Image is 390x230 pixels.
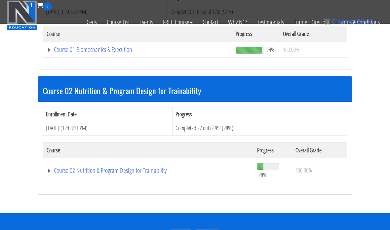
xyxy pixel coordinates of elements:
a: Course 01 Biomechanics & Execution [47,46,229,53]
span: 0 [43,2,52,11]
th: Course [43,26,232,42]
a: Course 02 Nutrition & Program Design for Trainability [47,167,251,174]
th: Course [43,142,254,158]
td: [DATE] (12:08:31 PM) [43,121,173,135]
a: Certs [82,11,102,34]
th: Overall Grade [292,142,347,158]
th: Enrollment Date [43,107,173,121]
a: Testimonials [252,11,289,34]
th: Progress [232,26,280,42]
span: 0 [332,18,335,25]
a: Trainer Directory [289,11,334,34]
th: Progress [173,107,347,121]
bdi: 0.00 [357,18,373,25]
td: 100.00% [292,158,347,183]
a: Events [135,11,158,34]
a: Terms & Conditions [334,11,385,34]
span: 94% [266,46,275,53]
img: n1-education [7,0,37,30]
a: Why N1? [223,11,252,34]
td: 100.00% [280,42,347,57]
a: Course List [102,11,135,34]
td: Completed 27 out of 95! (28%) [173,121,347,135]
span: $ [357,18,361,25]
a: 0 items: $0.00 [324,18,373,25]
th: Overall Grade [280,26,347,42]
img: icon11.png [324,18,330,25]
th: Progress [254,142,292,158]
a: 0 [37,1,52,10]
a: Contact [198,11,223,34]
h3: Course 02 Nutrition & Program Design for Trainability [43,86,347,95]
span: 28% [258,171,267,178]
a: FREE Course [158,11,198,34]
span: items: [337,18,355,25]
